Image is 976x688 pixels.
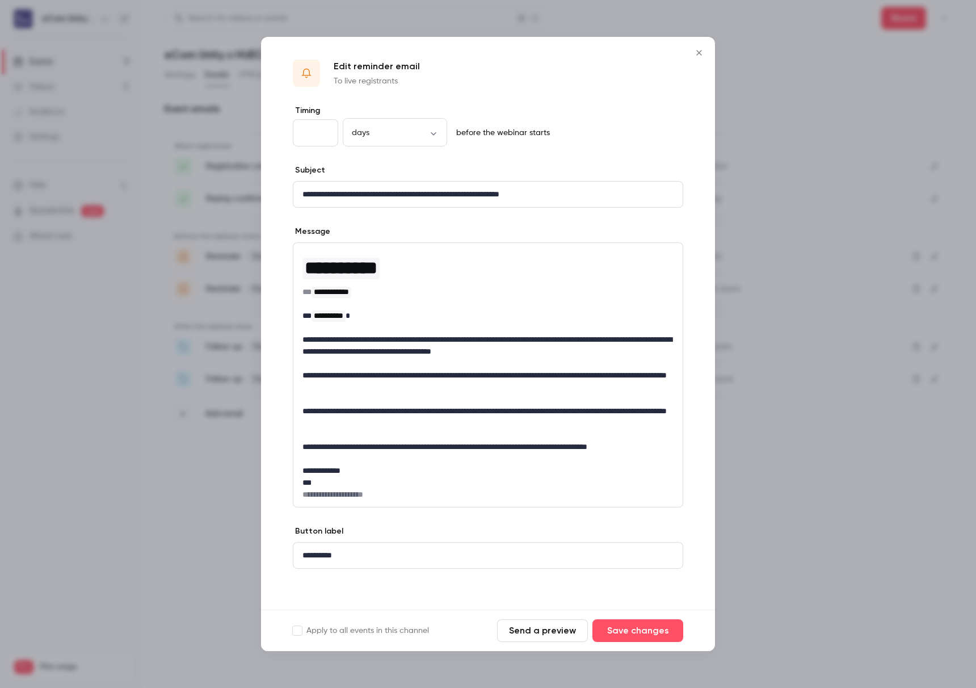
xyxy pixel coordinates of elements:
[293,625,429,636] label: Apply to all events in this channel
[293,182,683,207] div: editor
[452,127,550,139] p: before the webinar starts
[334,60,420,73] p: Edit reminder email
[293,526,343,537] label: Button label
[293,226,330,237] label: Message
[497,619,588,642] button: Send a preview
[293,243,683,507] div: editor
[688,41,710,64] button: Close
[343,127,447,139] div: days
[293,105,683,116] label: Timing
[334,75,420,87] p: To live registrants
[293,543,683,568] div: editor
[293,165,325,176] label: Subject
[592,619,683,642] button: Save changes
